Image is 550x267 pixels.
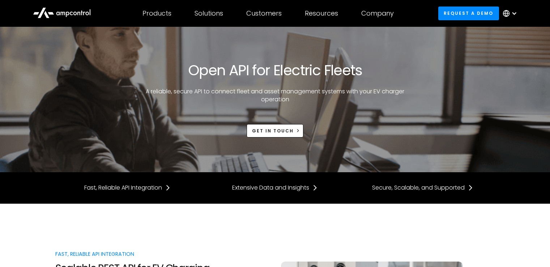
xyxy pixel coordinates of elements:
a: Get in touch [247,124,304,137]
div: Extensive Data and Insights [232,184,309,192]
div: Get in touch [252,128,294,134]
h1: Open API for Electric Fleets [188,62,362,79]
div: Customers [246,9,282,17]
div: Secure, Scalable, and Supported [372,184,465,192]
div: Resources [305,9,338,17]
a: Fast, Reliable API Integration [84,184,171,192]
p: A reliable, secure API to connect fleet and asset management systems with your EV charger operation [143,88,407,104]
div: Solutions [195,9,223,17]
div: Products [142,9,171,17]
div: Company [361,9,394,17]
div: Fast, Reliable API Integration [55,250,227,258]
a: Secure, Scalable, and Supported [372,184,473,192]
div: Fast, Reliable API Integration [84,184,162,192]
a: Request a demo [438,7,499,20]
a: Extensive Data and Insights [232,184,318,192]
